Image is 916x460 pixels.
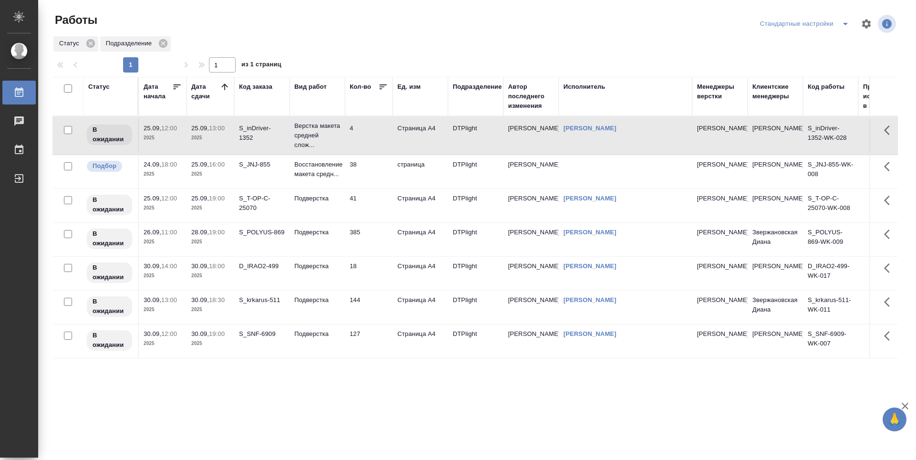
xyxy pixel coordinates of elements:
button: 🙏 [883,408,906,431]
td: Страница А4 [393,189,448,222]
p: 18:30 [209,296,225,303]
p: 26.09, [144,229,161,236]
td: [PERSON_NAME] [748,324,803,358]
div: Код заказа [239,82,272,92]
td: Звержановская Диана [748,291,803,324]
span: 🙏 [886,409,903,429]
div: Исполнитель назначен, приступать к работе пока рано [86,295,133,318]
div: Дата начала [144,82,172,101]
td: 4 [345,119,393,152]
p: 18:00 [161,161,177,168]
p: [PERSON_NAME] [697,194,743,203]
td: Звержановская Диана [748,223,803,256]
p: 30.09, [191,330,209,337]
p: 25.09, [191,161,209,168]
td: S_SNF-6909-WK-007 [803,324,858,358]
span: Работы [52,12,97,28]
a: [PERSON_NAME] [563,229,616,236]
p: Подверстка [294,295,340,305]
div: Статус [53,36,98,52]
p: 16:00 [209,161,225,168]
p: Верстка макета средней слож... [294,121,340,150]
p: 12:00 [161,330,177,337]
td: [PERSON_NAME] [748,257,803,290]
p: 19:00 [209,195,225,202]
p: [PERSON_NAME] [697,295,743,305]
div: Клиентские менеджеры [752,82,798,101]
div: S_krkarus-511 [239,295,285,305]
p: 2025 [144,271,182,281]
p: 12:00 [161,195,177,202]
button: Здесь прячутся важные кнопки [878,257,901,280]
td: 127 [345,324,393,358]
p: В ожидании [93,331,126,350]
span: из 1 страниц [241,59,281,73]
div: S_JNJ-855 [239,160,285,169]
button: Здесь прячутся важные кнопки [878,324,901,347]
td: Страница А4 [393,291,448,324]
p: 30.09, [144,262,161,270]
div: Подразделение [453,82,502,92]
a: [PERSON_NAME] [563,195,616,202]
div: Прогресс исполнителя в SC [863,82,906,111]
p: 2025 [191,203,229,213]
div: S_POLYUS-869 [239,228,285,237]
td: DTPlight [448,155,503,188]
p: В ожидании [93,195,126,214]
div: Исполнитель назначен, приступать к работе пока рано [86,228,133,250]
td: [PERSON_NAME] [503,257,559,290]
td: [PERSON_NAME] [748,119,803,152]
div: Статус [88,82,110,92]
td: DTPlight [448,324,503,358]
p: Подверстка [294,329,340,339]
p: 30.09, [144,330,161,337]
p: В ожидании [93,297,126,316]
p: 2025 [144,339,182,348]
div: Можно подбирать исполнителей [86,160,133,173]
td: DTPlight [448,189,503,222]
p: 2025 [144,169,182,179]
div: D_IRAO2-499 [239,261,285,271]
button: Здесь прячутся важные кнопки [878,291,901,314]
td: S_krkarus-511-WK-011 [803,291,858,324]
td: 38 [345,155,393,188]
td: 144 [345,291,393,324]
div: split button [758,16,855,31]
div: S_T-OP-C-25070 [239,194,285,213]
div: S_inDriver-1352 [239,124,285,143]
div: Дата сдачи [191,82,220,101]
td: 385 [345,223,393,256]
div: Менеджеры верстки [697,82,743,101]
p: 19:00 [209,330,225,337]
p: Восстановление макета средн... [294,160,340,179]
td: [PERSON_NAME] [503,155,559,188]
td: Страница А4 [393,324,448,358]
td: [PERSON_NAME] [748,189,803,222]
p: 2025 [191,237,229,247]
td: DTPlight [448,119,503,152]
td: [PERSON_NAME] [503,223,559,256]
p: 25.09, [191,195,209,202]
td: DTPlight [448,291,503,324]
p: В ожидании [93,229,126,248]
a: [PERSON_NAME] [563,296,616,303]
td: Страница А4 [393,257,448,290]
td: DTPlight [448,223,503,256]
div: Автор последнего изменения [508,82,554,111]
p: [PERSON_NAME] [697,261,743,271]
p: 28.09, [191,229,209,236]
td: [PERSON_NAME] [503,189,559,222]
button: Здесь прячутся важные кнопки [878,155,901,178]
p: 25.09, [191,125,209,132]
p: Подверстка [294,261,340,271]
div: Исполнитель назначен, приступать к работе пока рано [86,194,133,216]
button: Здесь прячутся важные кнопки [878,119,901,142]
p: 13:00 [209,125,225,132]
p: 2025 [144,237,182,247]
p: 2025 [191,339,229,348]
td: Страница А4 [393,119,448,152]
p: [PERSON_NAME] [697,329,743,339]
p: Подверстка [294,228,340,237]
td: D_IRAO2-499-WK-017 [803,257,858,290]
div: Подразделение [100,36,171,52]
